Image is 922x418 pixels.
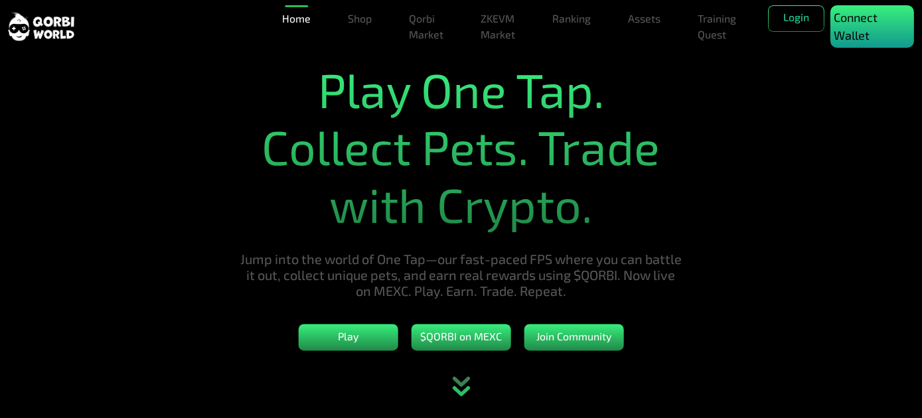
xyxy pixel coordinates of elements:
[412,324,511,351] button: $QORBI on MEXC
[238,60,684,232] h1: Play One Tap. Collect Pets. Trade with Crypto.
[8,11,74,42] img: sticky brand-logo
[277,5,316,32] a: Home
[834,9,911,44] p: Connect Wallet
[238,251,684,299] h5: Jump into the world of One Tap—our fast-paced FPS where you can battle it out, collect unique pet...
[692,5,741,48] a: Training Quest
[524,324,624,351] button: Join Community
[299,324,398,351] button: Play
[475,5,520,48] a: ZKEVM Market
[623,5,666,32] a: Assets
[768,5,824,32] button: Login
[547,5,596,32] a: Ranking
[432,358,491,418] div: animation
[404,5,449,48] a: Qorbi Market
[343,5,377,32] a: Shop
